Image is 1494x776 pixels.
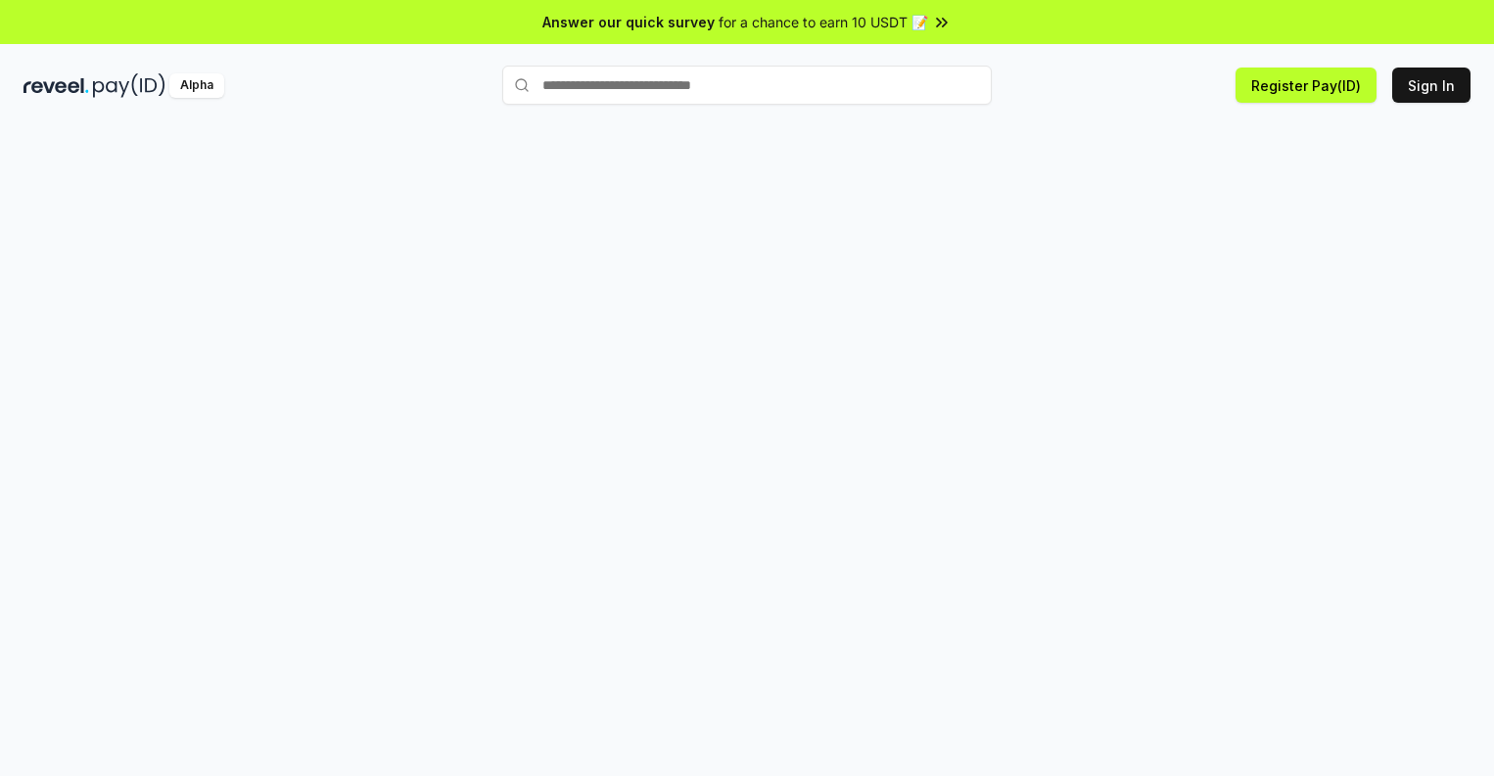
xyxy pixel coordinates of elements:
[169,73,224,98] div: Alpha
[719,12,928,32] span: for a chance to earn 10 USDT 📝
[1392,68,1471,103] button: Sign In
[542,12,715,32] span: Answer our quick survey
[1236,68,1377,103] button: Register Pay(ID)
[93,73,165,98] img: pay_id
[23,73,89,98] img: reveel_dark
